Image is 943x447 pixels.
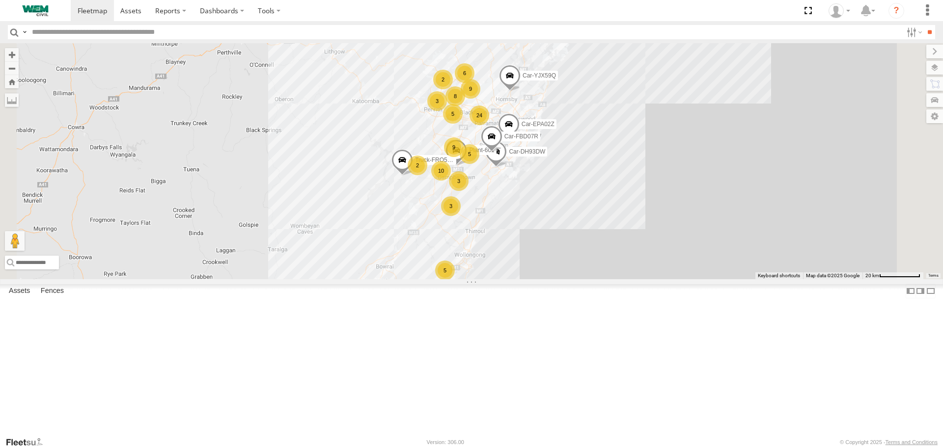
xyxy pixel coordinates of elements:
div: 24 [470,105,489,125]
button: Zoom Home [5,75,19,88]
div: 6 [455,63,474,83]
div: 3 [441,196,461,216]
div: 2 [408,156,427,175]
button: Zoom out [5,61,19,75]
div: © Copyright 2025 - [840,439,938,445]
span: Truck-FRO52R [415,157,455,164]
a: Terms and Conditions [886,439,938,445]
label: Assets [4,285,35,298]
span: Map data ©2025 Google [806,273,860,278]
label: Dock Summary Table to the Right [915,284,925,298]
div: 9 [461,79,480,99]
div: 3 [449,171,469,191]
label: Search Filter Options [903,25,924,39]
div: 10 [431,161,451,181]
div: 5 [443,104,463,124]
div: 9 [444,137,464,157]
div: 3 [427,91,447,111]
label: Dock Summary Table to the Left [906,284,915,298]
span: Car-FBD07R [504,133,538,140]
i: ? [888,3,904,19]
label: Measure [5,93,19,107]
div: Version: 306.00 [427,439,464,445]
label: Search Query [21,25,28,39]
div: 5 [435,261,455,280]
span: 20 km [865,273,879,278]
button: Map Scale: 20 km per 80 pixels [862,272,923,279]
button: Zoom in [5,48,19,61]
div: 5 [460,144,479,164]
span: Car-DH93DW [509,149,545,156]
span: Car-EPA02Z [522,121,555,128]
img: WEMCivilLogo.svg [10,5,61,16]
a: Terms (opens in new tab) [928,273,939,277]
label: Map Settings [926,109,943,123]
button: Drag Pegman onto the map to open Street View [5,231,25,251]
div: 2 [433,70,453,89]
div: 8 [445,86,465,106]
label: Fences [36,285,69,298]
span: Car-YJX59Q [523,73,556,79]
label: Hide Summary Table [926,284,936,298]
a: Visit our Website [5,437,51,447]
div: Robert Towne [825,3,854,18]
button: Keyboard shortcuts [758,272,800,279]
